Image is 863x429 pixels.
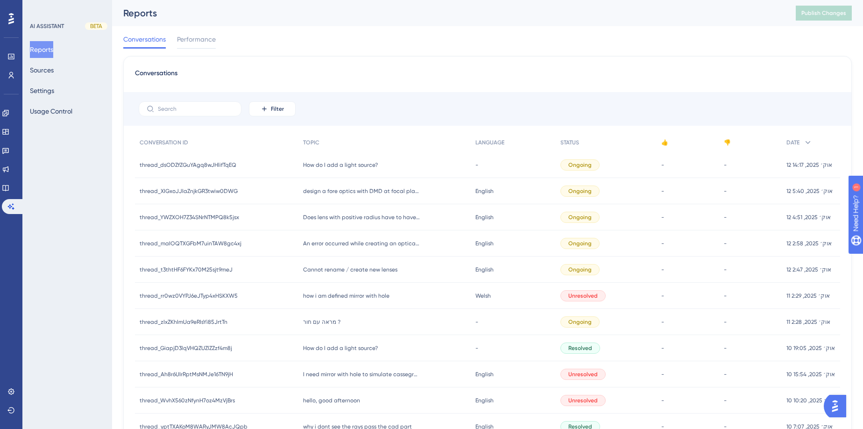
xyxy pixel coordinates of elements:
span: thread_rr0wz0VYPJ6eJTyp4xHSKXW5 [140,292,238,300]
button: Reports [30,41,53,58]
span: DATE [786,139,799,146]
span: - [475,318,478,326]
span: thread_maIOQTXGFbM7uinTAW8gc4xj [140,240,241,247]
span: 12 אוק׳ 2025, 2:58 [786,240,832,247]
span: thread_GiapjD3lqVHQZUZlZZzf4m8j [140,344,232,352]
span: How do I add a light source? [303,344,378,352]
span: thread_t3thtHF6FYKx70M25sjt9meJ [140,266,233,273]
span: thread_YWZXOH7Z34SNrNTMPQ8k5jsx [140,214,239,221]
span: 12 אוק׳ 2025, 4:51 [786,214,831,221]
span: Conversations [123,34,166,45]
span: hello, good afternoon [303,397,360,404]
span: 👎 [724,139,731,146]
iframe: UserGuiding AI Assistant Launcher [824,392,852,420]
input: Search [158,106,233,112]
span: 10 אוק׳ 2025, 10:20 [786,397,835,404]
button: Usage Control [30,103,72,120]
div: BETA [85,22,107,30]
span: Filter [271,105,284,113]
span: thread_Ah8r6UIrRptMsNMJe16TN9jH [140,371,233,378]
span: Ongoing [568,318,592,326]
span: Ongoing [568,240,592,247]
span: thread_WvhX560zNfynH7oz4MzVjBrs [140,397,235,404]
span: - [661,292,664,300]
span: design a fore optics with DMD at focal plane [303,187,420,195]
span: Unresolved [568,292,598,300]
span: TOPIC [303,139,319,146]
span: thread_dsODZfZGuYAgq8wJHlifTqEQ [140,161,236,169]
span: 11 אוק׳ 2025, 2:29 [786,292,830,300]
span: how i am defined mirror with hole [303,292,389,300]
span: Conversations [135,68,177,85]
span: 👍 [661,139,668,146]
span: English [475,214,494,221]
span: - [661,397,664,404]
span: 12 אוק׳ 2025, 14:17 [786,161,832,169]
span: 12 אוק׳ 2025, 2:47 [786,266,831,273]
span: - [724,318,727,326]
span: - [661,214,664,221]
span: - [661,318,664,326]
span: - [475,161,478,169]
span: English [475,240,494,247]
span: - [724,344,727,352]
div: AI ASSISTANT [30,22,64,30]
span: 10 אוק׳ 2025, 19:05 [786,344,835,352]
span: 12 אוק׳ 2025, 5:40 [786,187,833,195]
span: - [724,214,727,221]
span: - [661,344,664,352]
span: - [475,344,478,352]
span: Ongoing [568,161,592,169]
div: 1 [65,5,68,12]
span: English [475,266,494,273]
span: How do I add a light source? [303,161,378,169]
span: CONVERSATION ID [140,139,188,146]
span: Unresolved [568,371,598,378]
span: - [661,187,664,195]
span: Resolved [568,344,592,352]
span: English [475,371,494,378]
span: 10 אוק׳ 2025, 15:54 [786,371,835,378]
span: Need Help? [22,2,58,14]
span: - [724,292,727,300]
span: STATUS [560,139,579,146]
span: - [724,266,727,273]
span: I need mirror with hole to simulate cassegrain telescope. [303,371,420,378]
span: - [661,240,664,247]
span: Ongoing [568,187,592,195]
span: English [475,397,494,404]
span: thread_zIxZKhImUa9eRIsYi85JrtTn [140,318,227,326]
span: Cannot rename / create new lenses [303,266,397,273]
button: Sources [30,62,54,79]
span: LANGUAGE [475,139,504,146]
span: מראה עם חור ? [303,318,340,326]
span: - [661,371,664,378]
span: thread_XIGxoJJIaZnjkGR3twiw0DWG [140,187,238,195]
span: Performance [177,34,216,45]
span: Welsh [475,292,491,300]
button: Filter [249,101,296,116]
span: - [724,187,727,195]
div: Reports [123,7,772,20]
button: Settings [30,82,54,99]
span: - [661,161,664,169]
span: English [475,187,494,195]
span: Does lens with positive radius have to have a nonzero CA1 (and CA2)? [303,214,420,221]
span: Unresolved [568,397,598,404]
span: - [724,397,727,404]
span: - [661,266,664,273]
span: Ongoing [568,266,592,273]
span: - [724,371,727,378]
span: An error occurred while creating an optical element [303,240,420,247]
span: - [724,240,727,247]
button: Publish Changes [796,6,852,21]
span: - [724,161,727,169]
span: 11 אוק׳ 2025, 2:28 [786,318,830,326]
span: Ongoing [568,214,592,221]
span: Publish Changes [801,9,846,17]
